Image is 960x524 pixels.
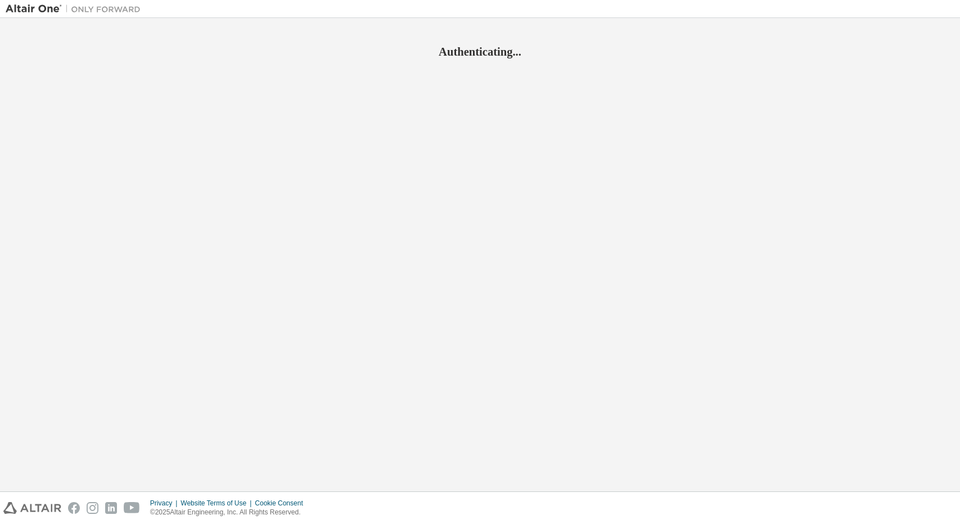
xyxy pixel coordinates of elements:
[124,502,140,514] img: youtube.svg
[150,508,310,517] p: © 2025 Altair Engineering, Inc. All Rights Reserved.
[6,3,146,15] img: Altair One
[181,499,255,508] div: Website Terms of Use
[255,499,309,508] div: Cookie Consent
[105,502,117,514] img: linkedin.svg
[150,499,181,508] div: Privacy
[87,502,98,514] img: instagram.svg
[3,502,61,514] img: altair_logo.svg
[6,44,954,59] h2: Authenticating...
[68,502,80,514] img: facebook.svg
